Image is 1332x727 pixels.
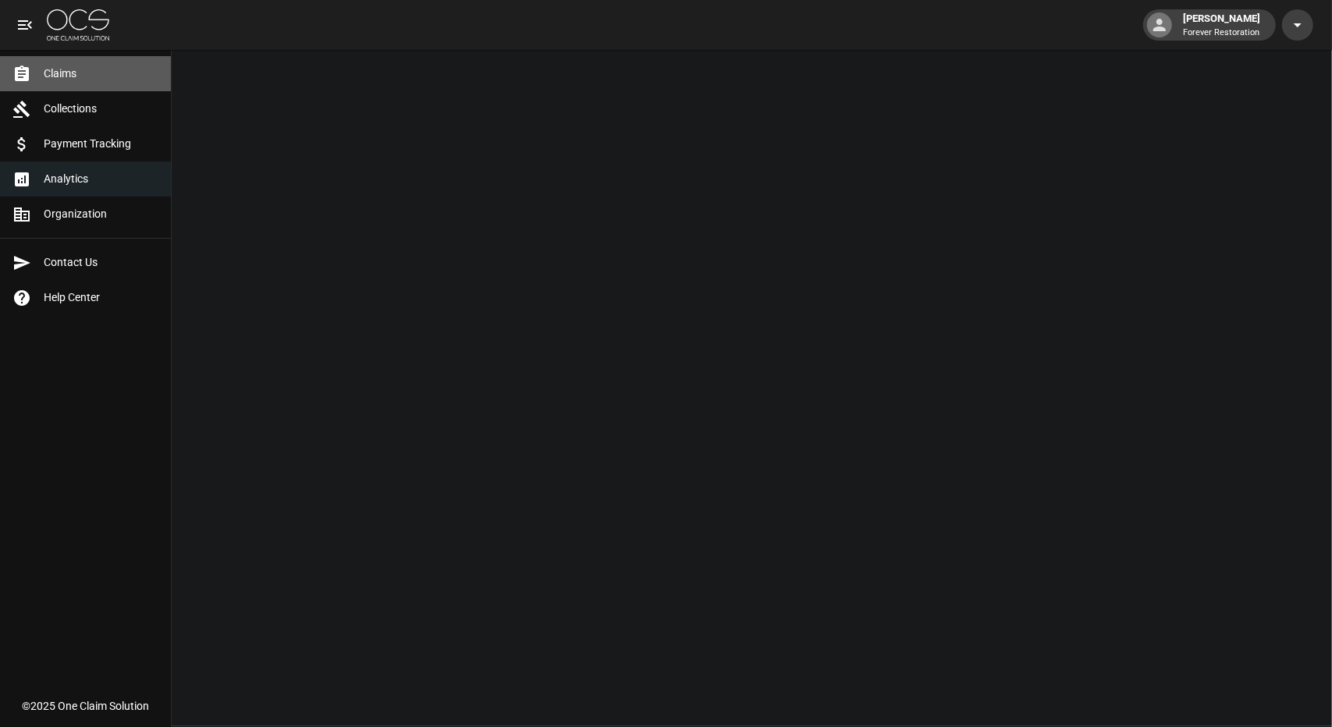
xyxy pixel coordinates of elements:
[44,101,158,117] span: Collections
[22,698,149,714] div: © 2025 One Claim Solution
[44,136,158,152] span: Payment Tracking
[44,289,158,306] span: Help Center
[44,66,158,82] span: Claims
[1183,27,1260,40] p: Forever Restoration
[1177,11,1266,39] div: [PERSON_NAME]
[44,254,158,271] span: Contact Us
[9,9,41,41] button: open drawer
[47,9,109,41] img: ocs-logo-white-transparent.png
[44,206,158,222] span: Organization
[44,171,158,187] span: Analytics
[172,50,1332,722] iframe: Embedded Dashboard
